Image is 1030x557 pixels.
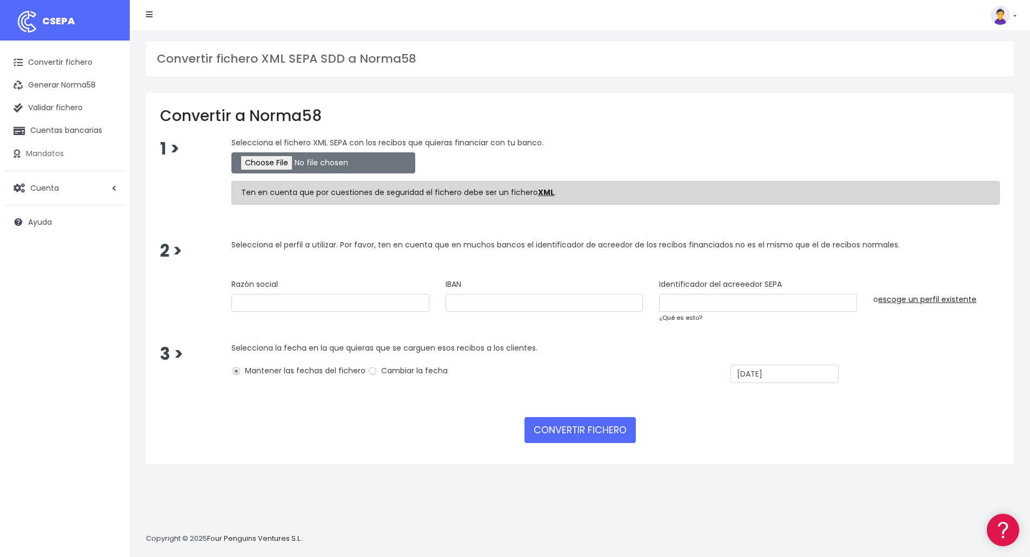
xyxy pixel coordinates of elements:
span: Selecciona el fichero XML SEPA con los recibos que quieras financiar con tu banco. [231,137,543,148]
a: Ayuda [5,211,124,233]
a: Validar fichero [5,97,124,119]
label: Mantener las fechas del fichero [231,365,366,377]
a: Convertir fichero [5,51,124,74]
label: Razón social [231,279,278,290]
label: Identificador del acreeedor SEPA [659,279,782,290]
span: 3 > [160,343,183,366]
a: Four Penguins Ventures S.L. [207,533,302,543]
button: CONVERTIR FICHERO [524,417,636,443]
strong: XML [538,187,554,198]
img: profile [991,5,1010,25]
img: logo [14,8,41,35]
a: Mandatos [5,143,124,165]
a: escoge un perfil existente [878,294,976,305]
div: Ten en cuenta que por cuestiones de seguridad el fichero debe ser un fichero . [231,181,1000,205]
span: 1 > [160,137,180,160]
a: Cuentas bancarias [5,119,124,142]
a: Generar Norma58 [5,74,124,97]
span: Cuenta [30,182,59,193]
span: Selecciona el perfil a utilizar. Por favor, ten en cuenta que en muchos bancos el identificador d... [231,239,900,250]
div: o [873,279,1000,305]
span: CSEPA [42,14,75,28]
h2: Convertir a Norma58 [160,107,1000,125]
span: 2 > [160,239,182,263]
span: Ayuda [28,217,52,227]
h3: Convertir fichero XML SEPA SDD a Norma58 [157,52,1003,66]
span: Selecciona la fecha en la que quieras que se carguen esos recibos a los clientes. [231,343,537,353]
label: IBAN [446,279,461,290]
a: ¿Qué es esto? [659,313,702,322]
label: Cambiar la fecha [368,365,448,377]
a: Cuenta [5,177,124,199]
p: Copyright © 2025 . [146,533,303,545]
